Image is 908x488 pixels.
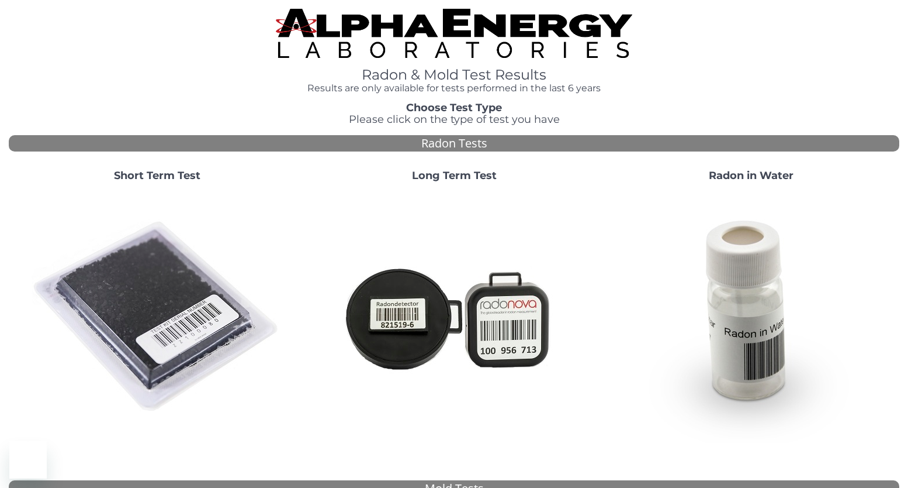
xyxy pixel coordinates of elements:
[349,113,560,126] span: Please click on the type of test you have
[406,101,502,114] strong: Choose Test Type
[276,67,632,83] h1: Radon & Mold Test Results
[625,191,876,443] img: RadoninWater.jpg
[328,191,580,443] img: Radtrak2vsRadtrak3.jpg
[709,169,793,182] strong: Radon in Water
[276,83,632,94] h4: Results are only available for tests performed in the last 6 years
[114,169,200,182] strong: Short Term Test
[276,9,632,58] img: TightCrop.jpg
[412,169,497,182] strong: Long Term Test
[9,135,899,152] div: Radon Tests
[32,191,283,443] img: ShortTerm.jpg
[9,441,47,479] iframe: Button to launch messaging window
